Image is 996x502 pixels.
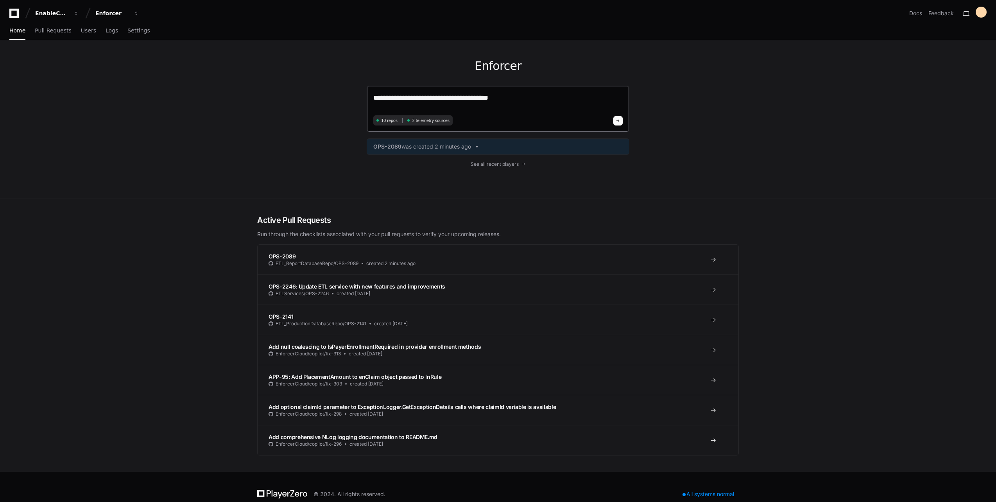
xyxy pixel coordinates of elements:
[373,143,623,151] a: OPS-2089was created 2 minutes ago
[257,215,739,226] h2: Active Pull Requests
[276,411,342,417] span: EnforcerCloud/copilot/fix-298
[269,343,481,350] span: Add null coalescing to IsPayerEnrollmentRequired in provider enrollment methods
[269,434,437,440] span: Add comprehensive NLog logging documentation to README.md
[909,9,922,17] a: Docs
[276,441,342,447] span: EnforcerCloud/copilot/fix-296
[258,274,738,305] a: OPS-2246: Update ETL service with new features and improvementsETLServices/OPS-2246created [DATE]
[381,118,398,124] span: 10 repos
[373,143,401,151] span: OPS-2089
[367,59,629,73] h1: Enforcer
[9,28,25,33] span: Home
[276,381,342,387] span: EnforcerCloud/copilot/fix-303
[257,230,739,238] p: Run through the checklists associated with your pull requests to verify your upcoming releases.
[366,260,416,267] span: created 2 minutes ago
[313,490,385,498] div: © 2024. All rights reserved.
[276,290,329,297] span: ETLServices/OPS-2246
[269,253,296,260] span: OPS-2089
[276,260,358,267] span: ETL_ReportDatabaseRepo/OPS-2089
[350,381,383,387] span: created [DATE]
[258,425,738,455] a: Add comprehensive NLog logging documentation to README.mdEnforcerCloud/copilot/fix-296created [DATE]
[35,9,69,17] div: EnableComp
[928,9,954,17] button: Feedback
[678,489,739,500] div: All systems normal
[258,365,738,395] a: APP-95: Add PlacementAmount to enClaim object passed to InRuleEnforcerCloud/copilot/fix-303create...
[106,28,118,33] span: Logs
[349,441,383,447] span: created [DATE]
[35,28,71,33] span: Pull Requests
[412,118,449,124] span: 2 telemetry sources
[374,321,408,327] span: created [DATE]
[337,290,370,297] span: created [DATE]
[35,22,71,40] a: Pull Requests
[95,9,129,17] div: Enforcer
[32,6,82,20] button: EnableComp
[9,22,25,40] a: Home
[276,321,366,327] span: ETL_ProductionDatabaseRepo/OPS-2141
[258,335,738,365] a: Add null coalescing to IsPayerEnrollmentRequired in provider enrollment methodsEnforcerCloud/copi...
[269,373,441,380] span: APP-95: Add PlacementAmount to enClaim object passed to InRule
[81,22,96,40] a: Users
[127,28,150,33] span: Settings
[127,22,150,40] a: Settings
[471,161,519,167] span: See all recent players
[92,6,142,20] button: Enforcer
[106,22,118,40] a: Logs
[349,411,383,417] span: created [DATE]
[269,403,556,410] span: Add optional claimId parameter to ExceptionLogger.GetExceptionDetails calls where claimId variabl...
[401,143,471,151] span: was created 2 minutes ago
[269,313,293,320] span: OPS-2141
[258,305,738,335] a: OPS-2141ETL_ProductionDatabaseRepo/OPS-2141created [DATE]
[269,283,445,290] span: OPS-2246: Update ETL service with new features and improvements
[349,351,382,357] span: created [DATE]
[81,28,96,33] span: Users
[258,395,738,425] a: Add optional claimId parameter to ExceptionLogger.GetExceptionDetails calls where claimId variabl...
[276,351,341,357] span: EnforcerCloud/copilot/fix-313
[367,161,629,167] a: See all recent players
[258,245,738,274] a: OPS-2089ETL_ReportDatabaseRepo/OPS-2089created 2 minutes ago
